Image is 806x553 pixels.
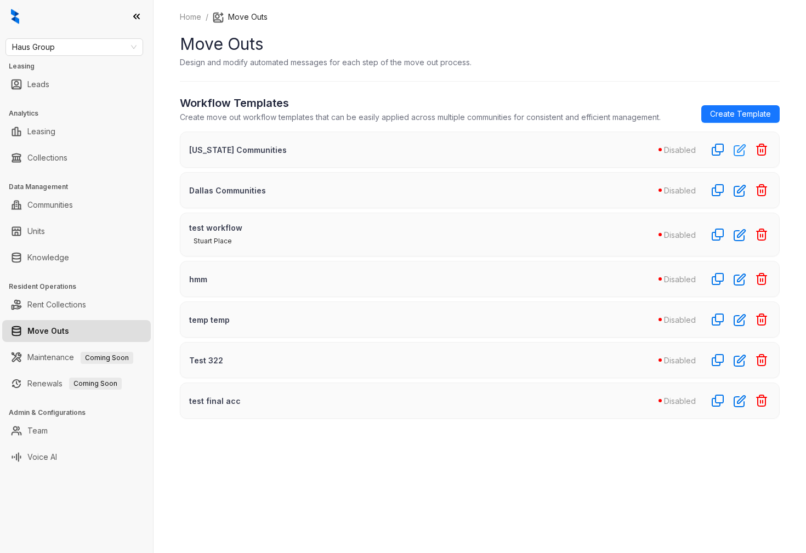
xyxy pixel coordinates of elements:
p: Disabled [664,273,696,285]
p: [US_STATE] Communities [189,144,659,156]
li: Move Outs [213,11,268,23]
a: Units [27,220,45,242]
span: Coming Soon [81,352,133,364]
li: Renewals [2,373,151,395]
li: Voice AI [2,446,151,468]
p: Disabled [664,355,696,366]
li: Knowledge [2,247,151,269]
li: / [206,11,208,23]
a: RenewalsComing Soon [27,373,122,395]
p: Dallas Communities [189,185,659,196]
p: test final acc [189,395,659,407]
p: Disabled [664,395,696,407]
a: Rent Collections [27,294,86,316]
a: Collections [27,147,67,169]
a: Leasing [27,121,55,142]
a: Create Template [701,105,780,123]
span: Haus Group [12,39,137,55]
li: Team [2,420,151,442]
h3: Resident Operations [9,282,153,292]
p: Disabled [664,185,696,196]
p: Disabled [664,229,696,241]
p: Design and modify automated messages for each step of the move out process. [180,56,472,68]
a: Leads [27,73,49,95]
img: logo [11,9,19,24]
a: Move Outs [27,320,69,342]
a: Team [27,420,48,442]
li: Move Outs [2,320,151,342]
h2: Workflow Templates [180,95,661,111]
h3: Analytics [9,109,153,118]
a: Communities [27,194,73,216]
li: Communities [2,194,151,216]
p: Test 322 [189,355,659,366]
a: Voice AI [27,446,57,468]
p: Disabled [664,144,696,156]
p: test workflow [189,222,659,233]
li: Leads [2,73,151,95]
h3: Data Management [9,182,153,192]
li: Leasing [2,121,151,142]
p: temp temp [189,314,659,326]
p: Create move out workflow templates that can be easily applied across multiple communities for con... [180,111,661,123]
a: Knowledge [27,247,69,269]
a: Home [178,11,203,23]
li: Collections [2,147,151,169]
h3: Leasing [9,61,153,71]
li: Rent Collections [2,294,151,316]
li: Units [2,220,151,242]
h1: Move Outs [180,32,780,56]
p: hmm [189,273,659,285]
span: Stuart Place [189,235,236,247]
li: Maintenance [2,346,151,368]
span: Create Template [710,108,771,120]
span: Coming Soon [69,378,122,390]
p: Disabled [664,314,696,326]
h3: Admin & Configurations [9,408,153,418]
